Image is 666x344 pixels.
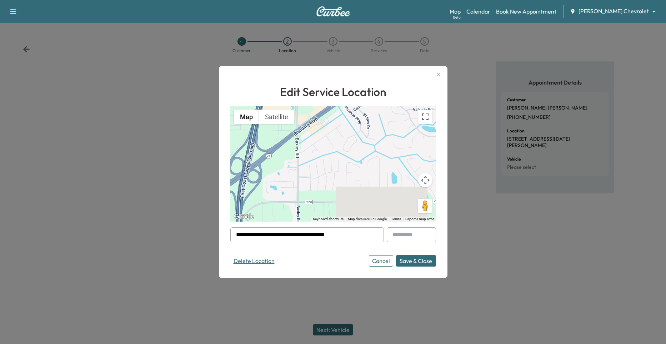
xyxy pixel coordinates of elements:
[391,217,401,221] a: Terms (opens in new tab)
[348,217,387,221] span: Map data ©2025 Google
[453,15,461,20] div: Beta
[405,217,434,221] a: Report a map error
[230,83,436,100] h1: Edit Service Location
[316,6,350,16] img: Curbee Logo
[396,255,436,267] button: Save & Close
[259,110,294,124] button: Show satellite imagery
[369,255,393,267] button: Cancel
[313,217,344,222] button: Keyboard shortcuts
[450,7,461,16] a: MapBeta
[232,212,256,222] img: Google
[418,173,432,187] button: Map camera controls
[579,7,649,15] span: [PERSON_NAME] Chevrolet
[234,110,259,124] button: Show street map
[418,110,432,124] button: Toggle fullscreen view
[466,7,490,16] a: Calendar
[230,255,278,267] button: Delete Location
[232,212,256,222] a: Open this area in Google Maps (opens a new window)
[418,199,432,213] button: Drag Pegman onto the map to open Street View
[496,7,556,16] a: Book New Appointment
